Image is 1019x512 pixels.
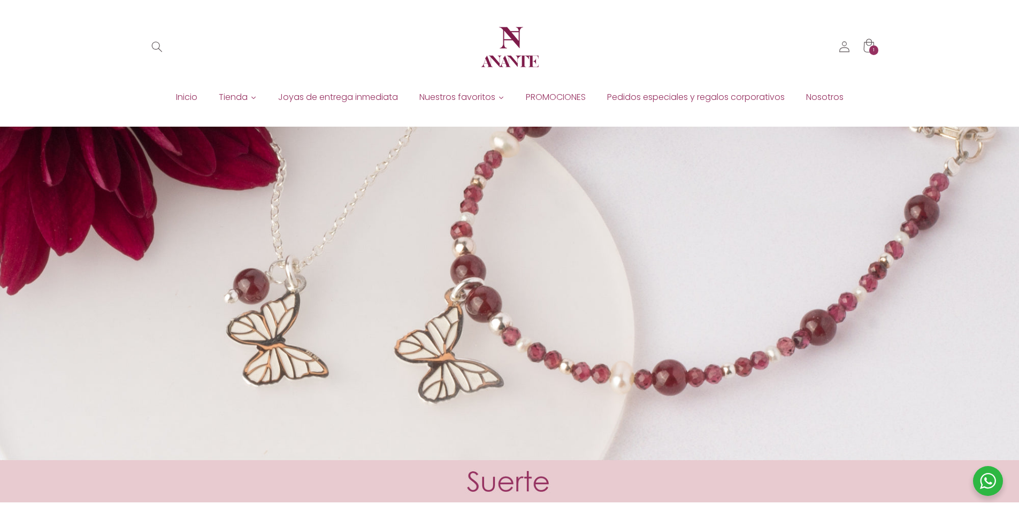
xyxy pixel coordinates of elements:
[596,89,795,105] a: Pedidos especiales y regalos corporativos
[873,45,875,55] span: 1
[144,35,169,59] summary: Búsqueda
[409,89,515,105] a: Nuestros favoritos
[515,89,596,105] a: PROMOCIONES
[795,89,854,105] a: Nosotros
[278,91,398,103] span: Joyas de entrega inmediata
[478,15,542,79] img: Anante Joyería | Diseño en plata y oro
[208,89,267,105] a: Tienda
[473,11,546,83] a: Anante Joyería | Diseño en plata y oro
[219,91,248,103] span: Tienda
[419,91,495,103] span: Nuestros favoritos
[165,89,208,105] a: Inicio
[267,89,409,105] a: Joyas de entrega inmediata
[526,91,586,103] span: PROMOCIONES
[806,91,844,103] span: Nosotros
[176,91,197,103] span: Inicio
[607,91,785,103] span: Pedidos especiales y regalos corporativos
